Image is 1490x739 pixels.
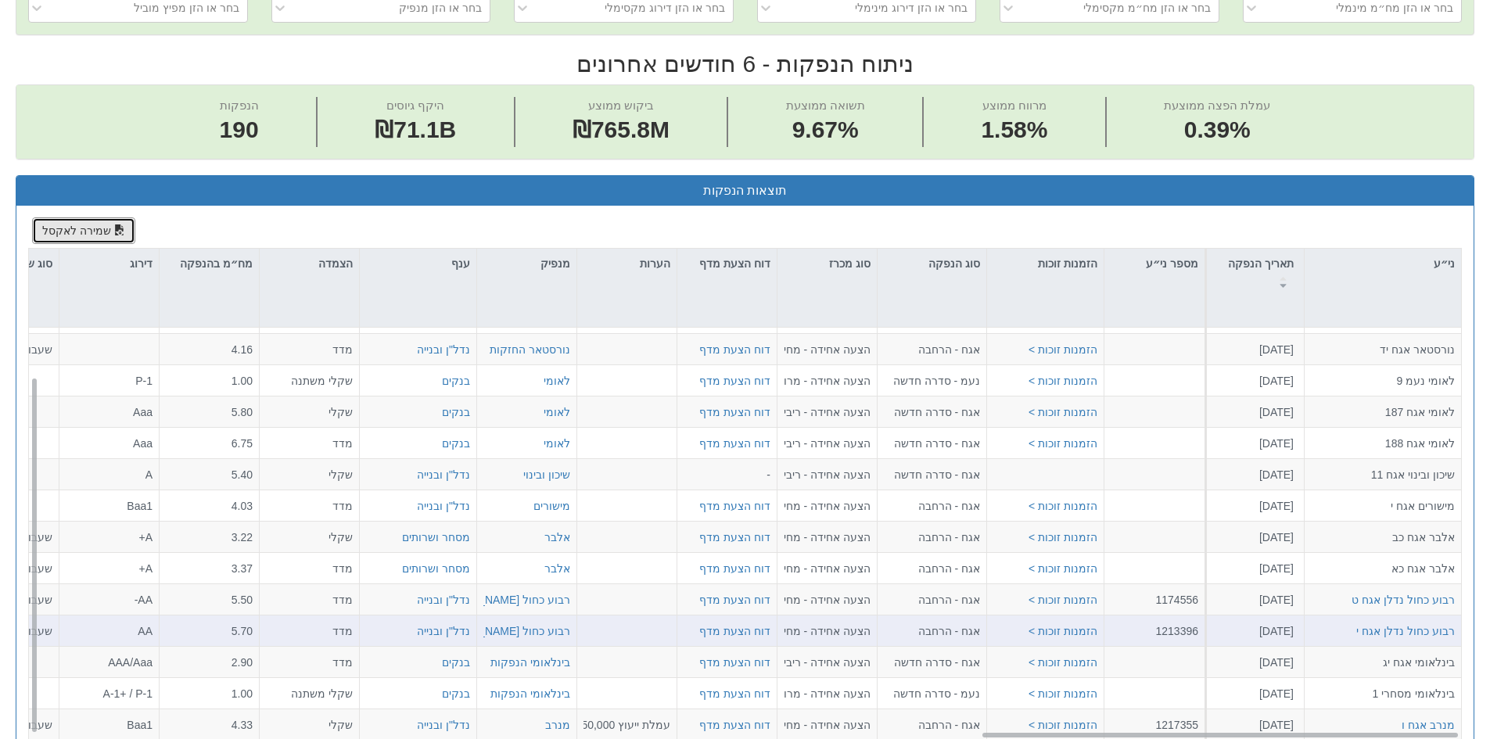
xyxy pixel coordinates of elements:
[490,342,570,357] button: נורסטאר החזקות
[417,467,470,483] button: נדל"ן ובנייה
[442,686,470,701] button: בנקים
[417,498,470,514] button: נדל"ן ובנייה
[544,373,570,389] div: לאומי
[1111,717,1198,733] div: 1217355
[1212,686,1294,701] div: [DATE]
[699,406,770,418] a: דוח הצעת מדף
[417,592,470,608] button: נדל"ן ובנייה
[386,99,444,112] span: היקף גיוסים
[544,404,570,420] div: לאומי
[784,655,871,670] div: הצעה אחידה - ריבית
[699,343,770,356] a: דוח הצעת מדף
[1356,623,1455,639] div: רבוע כחול נדלן אגח י
[1104,249,1205,278] div: מספר ני״ע
[1311,373,1455,389] div: לאומי נעמ 9
[266,467,353,483] div: שקלי
[160,249,259,296] div: מח״מ בהנפקה
[1212,717,1294,733] div: [DATE]
[442,404,470,420] div: בנקים
[66,592,153,608] div: AA-
[402,561,470,576] button: מסחר ושרותים
[523,467,570,483] button: שיכון ובינוי
[784,342,871,357] div: הצעה אחידה - מחיר
[66,467,153,483] div: A
[784,404,871,420] div: הצעה אחידה - ריבית
[266,655,353,670] div: מדד
[66,655,153,670] div: AAA/Aaa
[166,436,253,451] div: 6.75
[266,373,353,389] div: שקלי משתנה
[166,561,253,576] div: 3.37
[699,500,770,512] a: דוח הצעת מדף
[1164,99,1270,112] span: עמלת הפצה ממוצעת
[544,436,570,451] button: לאומי
[1029,436,1097,451] button: הזמנות זוכות >
[699,375,770,387] a: דוח הצעת מדף
[1311,436,1455,451] div: לאומי אגח 188
[28,184,1462,198] h3: תוצאות הנפקות
[1212,592,1294,608] div: [DATE]
[66,436,153,451] div: Aaa
[166,342,253,357] div: 4.16
[884,342,980,357] div: אגח - הרחבה
[442,655,470,670] div: בנקים
[1212,404,1294,420] div: [DATE]
[32,217,135,244] button: שמירה לאקסל
[166,592,253,608] div: 5.50
[573,117,670,142] span: ₪765.8M
[1212,623,1294,639] div: [DATE]
[1164,113,1270,147] span: 0.39%
[884,498,980,514] div: אגח - הרחבה
[1402,717,1455,733] button: מנרב אגח ו
[784,686,871,701] div: הצעה אחידה - מרווח
[544,529,570,545] div: אלבר
[699,656,770,669] a: דוח הצעת מדף
[544,561,570,576] div: אלבר
[784,623,871,639] div: הצעה אחידה - מחיר
[166,529,253,545] div: 3.22
[1029,717,1097,733] button: הזמנות זוכות >
[66,373,153,389] div: P-1
[1029,404,1097,420] button: הזמנות זוכות >
[982,99,1047,112] span: מרווח ממוצע
[220,113,259,147] span: 190
[166,717,253,733] div: 4.33
[1311,498,1455,514] div: מישורים אגח י
[784,717,871,733] div: הצעה אחידה - מחיר
[442,436,470,451] button: בנקים
[66,717,153,733] div: Baa1
[533,498,570,514] div: מישורים
[784,467,871,483] div: הצעה אחידה - ריבית
[1311,655,1455,670] div: בינלאומי אגח יג
[884,467,980,483] div: אגח - סדרה חדשה
[699,437,770,450] a: דוח הצעת מדף
[878,249,986,278] div: סוג הנפקה
[1352,592,1455,608] button: רבוע כחול נדלן אגח ט
[490,655,570,670] div: בינלאומי הנפקות
[1212,655,1294,670] div: [DATE]
[699,531,770,543] a: דוח הצעת מדף
[166,623,253,639] div: 5.70
[59,249,159,278] div: דירוג
[422,592,570,608] button: רבוע כחול [PERSON_NAME]''ן
[784,436,871,451] div: הצעה אחידה - ריבית
[422,623,570,639] div: רבוע כחול [PERSON_NAME]''ן
[987,249,1104,278] div: הזמנות זוכות
[66,686,153,701] div: A-1+ / P-1
[375,117,456,142] span: ₪71.1B
[1212,561,1294,576] div: [DATE]
[266,342,353,357] div: מדד
[477,249,576,278] div: מנפיק
[784,592,871,608] div: הצעה אחידה - מחיר
[166,686,253,701] div: 1.00
[1311,529,1455,545] div: אלבר אגח כב
[583,717,670,733] div: עמלת ייעוץ 150,000 ₪
[442,373,470,389] button: בנקים
[1029,373,1097,389] button: הזמנות זוכות >
[360,249,476,278] div: ענף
